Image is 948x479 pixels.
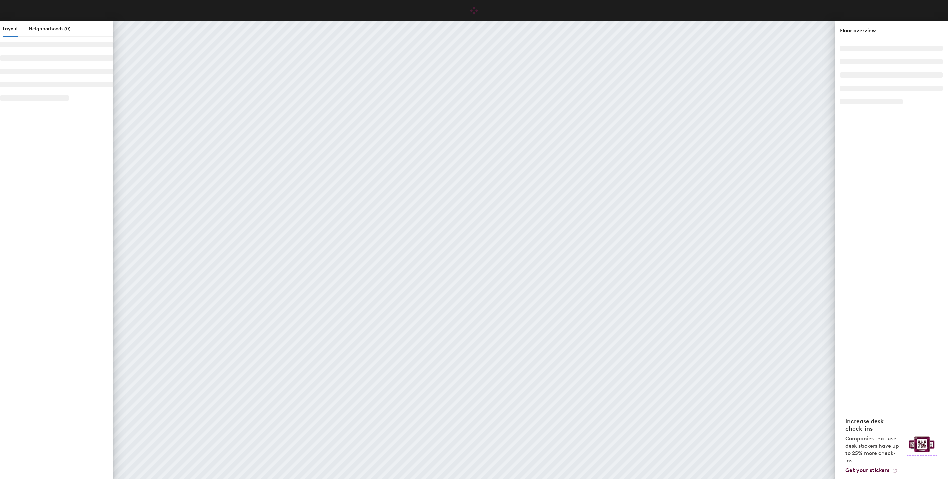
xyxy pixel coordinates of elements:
span: Neighborhoods (0) [29,26,71,32]
img: Sticker logo [907,433,937,456]
div: Floor overview [840,27,943,35]
span: Get your stickers [845,467,889,473]
a: Get your stickers [845,467,897,474]
span: Layout [3,26,18,32]
p: Companies that use desk stickers have up to 25% more check-ins. [845,435,903,464]
h4: Increase desk check-ins [845,418,903,432]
